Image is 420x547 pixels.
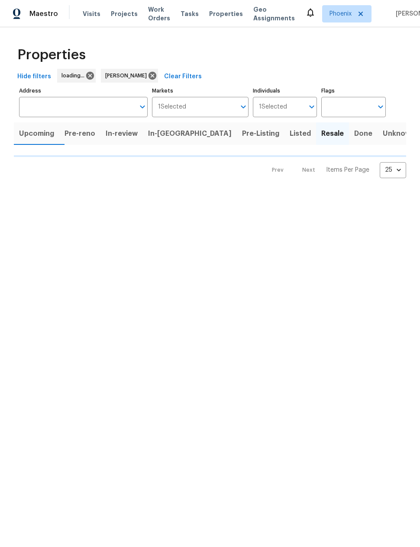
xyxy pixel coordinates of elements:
button: Open [136,101,149,113]
span: Upcoming [19,128,54,140]
span: Listed [290,128,311,140]
div: 25 [380,159,406,181]
span: 1 Selected [259,103,287,111]
span: Resale [321,128,344,140]
div: loading... [57,69,96,83]
span: Properties [209,10,243,18]
nav: Pagination Navigation [264,162,406,178]
button: Open [237,101,249,113]
button: Clear Filters [161,69,205,85]
span: Pre-Listing [242,128,279,140]
span: Hide filters [17,71,51,82]
div: [PERSON_NAME] [101,69,158,83]
button: Open [375,101,387,113]
span: Work Orders [148,5,170,22]
span: Pre-reno [65,128,95,140]
span: 1 Selected [158,103,186,111]
p: Items Per Page [326,166,369,174]
label: Flags [321,88,386,93]
span: Clear Filters [164,71,202,82]
span: [PERSON_NAME] [105,71,150,80]
span: Tasks [181,11,199,17]
span: loading... [61,71,88,80]
span: In-[GEOGRAPHIC_DATA] [148,128,232,140]
button: Hide filters [14,69,55,85]
label: Markets [152,88,249,93]
label: Individuals [253,88,317,93]
span: In-review [106,128,138,140]
span: Geo Assignments [253,5,295,22]
span: Visits [83,10,100,18]
span: Properties [17,51,86,59]
span: Unknown [383,128,415,140]
span: Projects [111,10,138,18]
button: Open [306,101,318,113]
span: Phoenix [330,10,352,18]
label: Address [19,88,148,93]
span: Done [354,128,372,140]
span: Maestro [29,10,58,18]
